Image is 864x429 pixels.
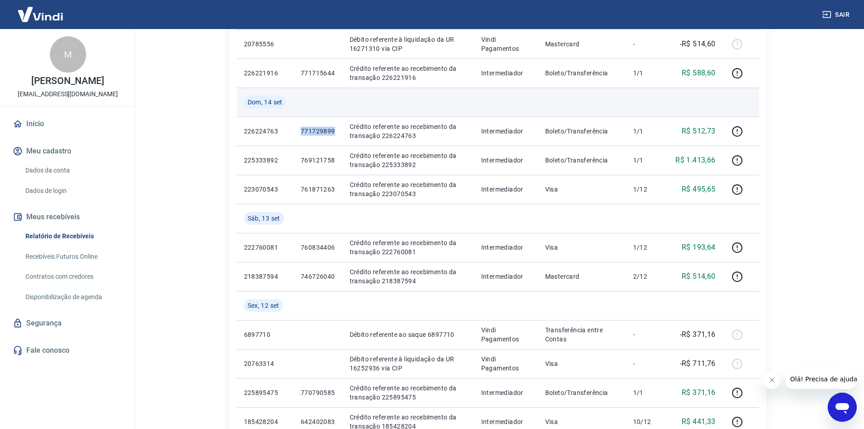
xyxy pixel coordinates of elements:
[545,272,619,281] p: Mastercard
[301,243,335,252] p: 760834406
[244,39,286,49] p: 20785556
[633,39,660,49] p: -
[244,388,286,397] p: 225895475
[301,156,335,165] p: 769121758
[545,156,619,165] p: Boleto/Transferência
[481,243,531,252] p: Intermediador
[244,359,286,368] p: 20763314
[11,114,125,134] a: Início
[545,243,619,252] p: Visa
[633,69,660,78] p: 1/1
[481,35,531,53] p: Vindi Pagamentos
[244,330,286,339] p: 6897710
[22,288,125,306] a: Disponibilização de agenda
[828,393,857,422] iframe: Botão para abrir a janela de mensagens
[633,127,660,136] p: 1/1
[481,417,531,426] p: Intermediador
[350,180,467,198] p: Crédito referente ao recebimento da transação 223070543
[633,330,660,339] p: -
[481,69,531,78] p: Intermediador
[244,69,286,78] p: 226221916
[244,156,286,165] p: 225333892
[545,39,619,49] p: Mastercard
[350,330,467,339] p: Débito referente ao saque 6897710
[785,369,857,389] iframe: Mensagem da empresa
[350,267,467,286] p: Crédito referente ao recebimento da transação 218387594
[350,35,467,53] p: Débito referente à liquidação da UR 16271310 via CIP
[682,184,716,195] p: R$ 495,65
[11,313,125,333] a: Segurança
[31,76,104,86] p: [PERSON_NAME]
[248,214,280,223] span: Sáb, 13 set
[244,185,286,194] p: 223070543
[682,126,716,137] p: R$ 512,73
[244,127,286,136] p: 226224763
[350,64,467,82] p: Crédito referente ao recebimento da transação 226221916
[545,325,619,344] p: Transferência entre Contas
[301,388,335,397] p: 770790585
[633,417,660,426] p: 10/12
[301,185,335,194] p: 761871263
[675,155,715,166] p: R$ 1.413,66
[50,36,86,73] div: M
[545,69,619,78] p: Boleto/Transferência
[11,0,70,28] img: Vindi
[350,355,467,373] p: Débito referente à liquidação da UR 16252936 via CIP
[5,6,76,14] span: Olá! Precisa de ajuda?
[244,417,286,426] p: 185428204
[22,247,125,266] a: Recebíveis Futuros Online
[633,359,660,368] p: -
[22,161,125,180] a: Dados da conta
[682,387,716,398] p: R$ 371,16
[680,39,716,49] p: -R$ 514,60
[545,185,619,194] p: Visa
[682,68,716,79] p: R$ 588,60
[682,271,716,282] p: R$ 514,60
[350,384,467,402] p: Crédito referente ao recebimento da transação 225895475
[481,325,531,344] p: Vindi Pagamentos
[481,388,531,397] p: Intermediador
[545,359,619,368] p: Visa
[633,388,660,397] p: 1/1
[682,416,716,427] p: R$ 441,33
[545,417,619,426] p: Visa
[11,340,125,360] a: Fale conosco
[633,272,660,281] p: 2/12
[545,388,619,397] p: Boleto/Transferência
[244,272,286,281] p: 218387594
[633,185,660,194] p: 1/12
[350,151,467,169] p: Crédito referente ao recebimento da transação 225333892
[481,185,531,194] p: Intermediador
[301,272,335,281] p: 746726040
[248,301,279,310] span: Sex, 12 set
[682,242,716,253] p: R$ 193,64
[22,227,125,246] a: Relatório de Recebíveis
[680,329,716,340] p: -R$ 371,16
[820,6,853,23] button: Sair
[481,355,531,373] p: Vindi Pagamentos
[633,156,660,165] p: 1/1
[350,238,467,256] p: Crédito referente ao recebimento da transação 222760081
[244,243,286,252] p: 222760081
[248,98,283,107] span: Dom, 14 set
[22,182,125,200] a: Dados de login
[301,417,335,426] p: 642402083
[350,122,467,140] p: Crédito referente ao recebimento da transação 226224763
[11,141,125,161] button: Meu cadastro
[11,207,125,227] button: Meus recebíveis
[481,156,531,165] p: Intermediador
[481,272,531,281] p: Intermediador
[22,267,125,286] a: Contratos com credores
[301,127,335,136] p: 771729899
[545,127,619,136] p: Boleto/Transferência
[301,69,335,78] p: 771715644
[18,89,118,99] p: [EMAIL_ADDRESS][DOMAIN_NAME]
[633,243,660,252] p: 1/12
[680,358,716,369] p: -R$ 711,76
[481,127,531,136] p: Intermediador
[763,371,781,389] iframe: Fechar mensagem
